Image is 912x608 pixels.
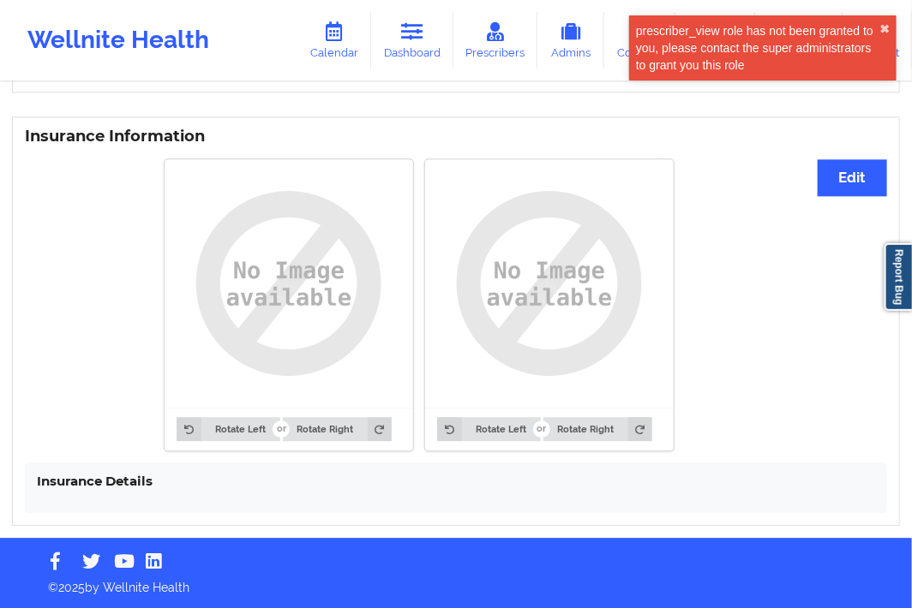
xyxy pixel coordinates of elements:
button: Rotate Left [437,417,540,441]
button: Rotate Right [543,417,652,441]
img: uy8AAAAYdEVYdFRodW1iOjpJbWFnZTo6SGVpZ2h0ADUxMo+NU4EAAAAXdEVYdFRodW1iOjpJbWFnZTo6V2lkdGgANTEyHHwD3... [437,171,662,396]
button: Edit [818,159,887,196]
h4: Insurance Details [37,473,875,489]
a: Coaches [604,12,675,69]
button: close [879,22,890,36]
div: prescriber_view role has not been granted to you, please contact the super administrators to gran... [636,22,879,74]
h3: Insurance Information [25,127,887,146]
p: © 2025 by Wellnite Health [36,567,876,596]
button: Rotate Left [177,417,279,441]
button: Rotate Right [283,417,392,441]
img: uy8AAAAYdEVYdFRodW1iOjpJbWFnZTo6SGVpZ2h0ADUxMo+NU4EAAAAXdEVYdFRodW1iOjpJbWFnZTo6V2lkdGgANTEyHHwD3... [177,171,401,396]
a: Admins [537,12,604,69]
a: Prescribers [453,12,538,69]
a: Report Bug [885,243,912,311]
a: Calendar [297,12,371,69]
a: Dashboard [371,12,453,69]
